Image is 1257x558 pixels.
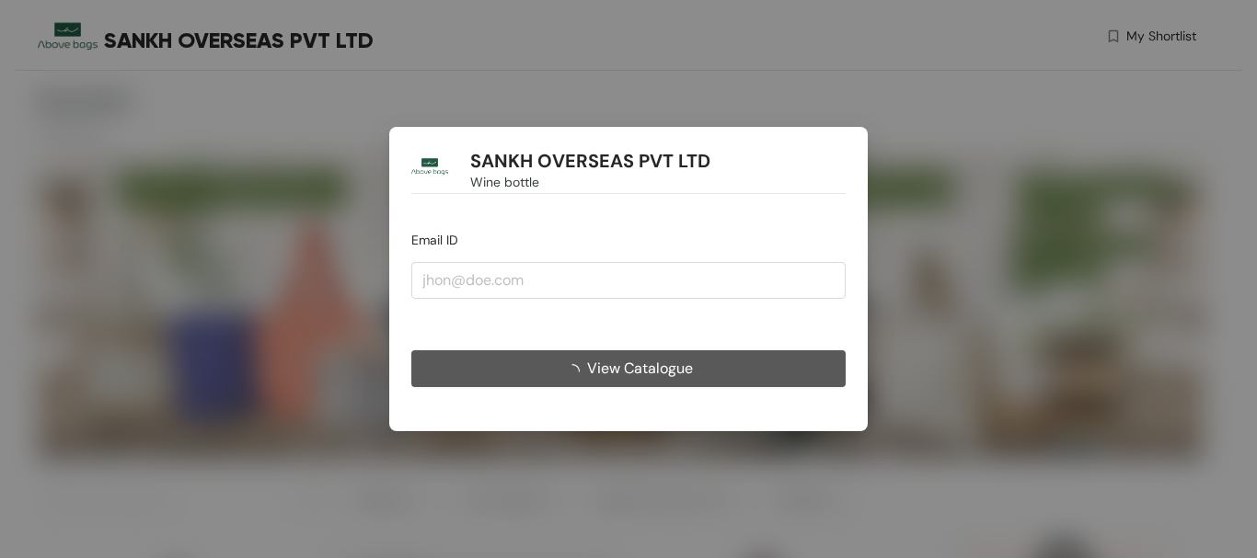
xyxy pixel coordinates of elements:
span: Wine bottle [470,172,539,192]
img: Buyer Portal [411,149,448,186]
span: Email ID [411,232,458,248]
span: loading [565,364,587,379]
input: jhon@doe.com [411,262,846,299]
span: View Catalogue [587,357,693,380]
button: View Catalogue [411,350,846,387]
h1: SANKH OVERSEAS PVT LTD [470,150,710,173]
